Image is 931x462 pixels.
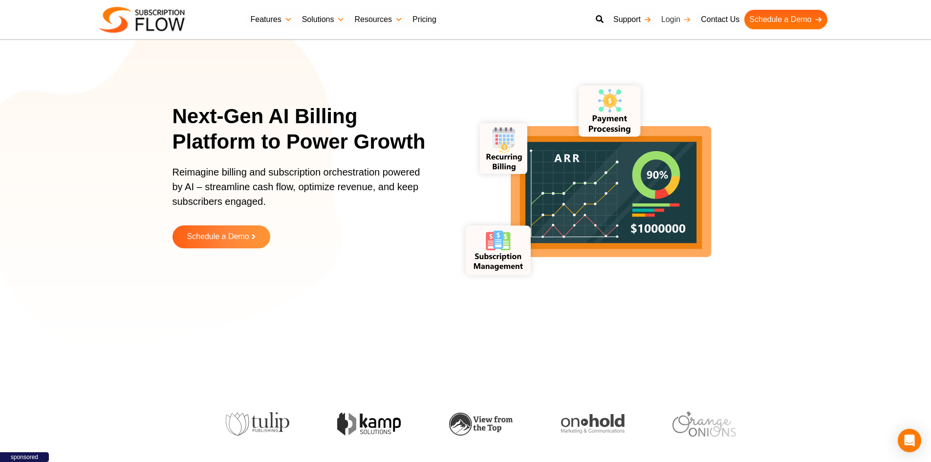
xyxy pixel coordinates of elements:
img: Subscriptionflow [99,7,185,33]
div: Open Intercom Messenger [898,429,921,452]
a: Login [656,10,696,29]
img: kamp-solution [337,413,401,436]
img: tulip-publishing [226,412,289,436]
img: orange-onions [672,412,736,437]
a: Pricing [408,10,441,29]
a: Solutions [297,10,350,29]
h1: Next-Gen AI Billing Platform to Power Growth [173,104,439,155]
a: Contact Us [696,10,744,29]
img: onhold-marketing [561,414,625,434]
p: Reimagine billing and subscription orchestration powered by AI – streamline cash flow, optimize r... [173,165,427,219]
a: Features [246,10,297,29]
a: Support [608,10,656,29]
a: Schedule a Demo [173,225,270,248]
a: Resources [349,10,407,29]
a: Schedule a Demo [744,10,827,29]
span: Schedule a Demo [187,233,249,241]
img: view-from-the-top [449,413,513,436]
